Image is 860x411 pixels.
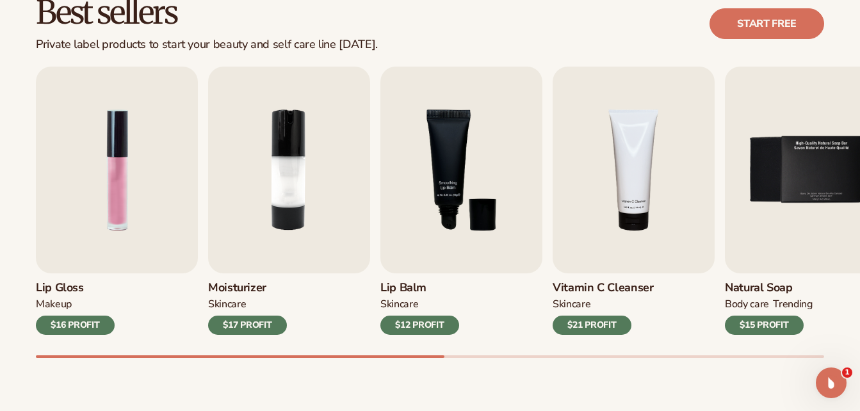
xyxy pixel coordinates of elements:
h3: Lip Balm [380,281,459,295]
iframe: Intercom live chat [816,367,847,398]
div: $16 PROFIT [36,316,115,335]
div: $21 PROFIT [553,316,631,335]
div: $17 PROFIT [208,316,287,335]
div: MAKEUP [36,298,72,311]
span: 1 [842,367,852,378]
div: $12 PROFIT [380,316,459,335]
div: SKINCARE [380,298,418,311]
div: SKINCARE [208,298,246,311]
h3: Vitamin C Cleanser [553,281,654,295]
a: 2 / 9 [208,67,370,335]
div: Skincare [553,298,590,311]
h3: Natural Soap [725,281,813,295]
h3: Lip Gloss [36,281,115,295]
a: 3 / 9 [380,67,542,335]
div: $15 PROFIT [725,316,804,335]
h3: Moisturizer [208,281,287,295]
a: Start free [710,8,824,39]
a: 4 / 9 [553,67,715,335]
div: Private label products to start your beauty and self care line [DATE]. [36,38,378,52]
div: BODY Care [725,298,769,311]
div: TRENDING [773,298,812,311]
a: 1 / 9 [36,67,198,335]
